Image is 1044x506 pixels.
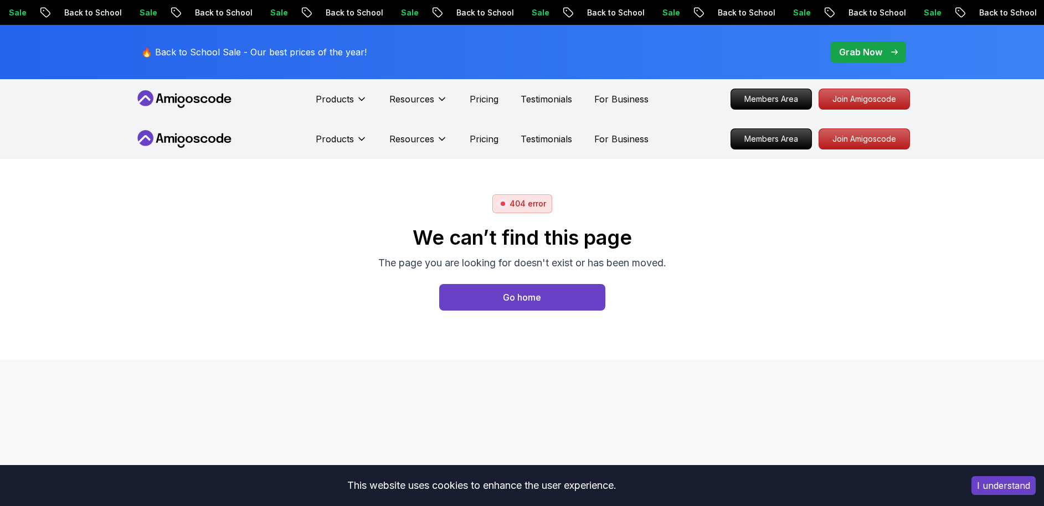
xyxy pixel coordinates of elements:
[470,92,498,106] a: Pricing
[521,132,572,146] a: Testimonials
[316,132,354,146] p: Products
[819,89,910,110] a: Join Amigoscode
[389,92,434,106] p: Resources
[378,226,666,249] h2: We can’t find this page
[819,129,909,149] p: Join Amigoscode
[454,7,489,18] p: Sale
[389,92,448,115] button: Resources
[61,7,97,18] p: Sale
[819,128,910,149] a: Join Amigoscode
[378,7,454,18] p: Back to School
[846,7,881,18] p: Sale
[521,92,572,106] a: Testimonials
[510,198,546,209] p: 404 error
[503,291,541,304] div: Go home
[976,7,1012,18] p: Sale
[594,132,649,146] a: For Business
[8,473,955,498] div: This website uses cookies to enhance the user experience.
[731,129,811,149] p: Members Area
[389,132,448,154] button: Resources
[470,132,498,146] a: Pricing
[509,7,584,18] p: Back to School
[971,476,1036,495] button: Accept cookies
[594,92,649,106] a: For Business
[378,255,666,271] p: The page you are looking for doesn't exist or has been moved.
[389,132,434,146] p: Resources
[141,45,367,59] p: 🔥 Back to School Sale - Our best prices of the year!
[839,45,882,59] p: Grab Now
[819,89,909,109] p: Join Amigoscode
[316,92,367,115] button: Products
[439,284,605,311] button: Go home
[731,128,812,149] a: Members Area
[248,7,323,18] p: Back to School
[770,7,846,18] p: Back to School
[316,92,354,106] p: Products
[439,284,605,311] a: Home page
[117,7,192,18] p: Back to School
[731,89,812,110] a: Members Area
[192,7,228,18] p: Sale
[640,7,715,18] p: Back to School
[715,7,750,18] p: Sale
[584,7,620,18] p: Sale
[901,7,976,18] p: Back to School
[323,7,358,18] p: Sale
[731,89,811,109] p: Members Area
[316,132,367,154] button: Products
